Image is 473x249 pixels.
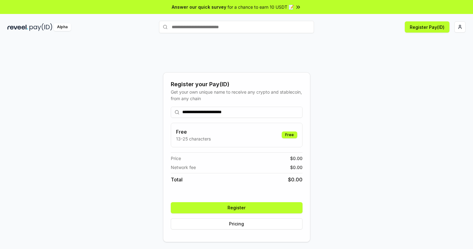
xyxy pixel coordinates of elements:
[7,23,28,31] img: reveel_dark
[171,218,303,229] button: Pricing
[228,4,294,10] span: for a chance to earn 10 USDT 📝
[171,176,183,183] span: Total
[29,23,52,31] img: pay_id
[176,136,211,142] p: 13-25 characters
[176,128,211,136] h3: Free
[282,131,297,138] div: Free
[171,202,303,213] button: Register
[171,164,196,171] span: Network fee
[290,155,303,162] span: $ 0.00
[171,89,303,102] div: Get your own unique name to receive any crypto and stablecoin, from any chain
[172,4,226,10] span: Answer our quick survey
[405,21,449,33] button: Register Pay(ID)
[290,164,303,171] span: $ 0.00
[171,80,303,89] div: Register your Pay(ID)
[54,23,71,31] div: Alpha
[171,155,181,162] span: Price
[288,176,303,183] span: $ 0.00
